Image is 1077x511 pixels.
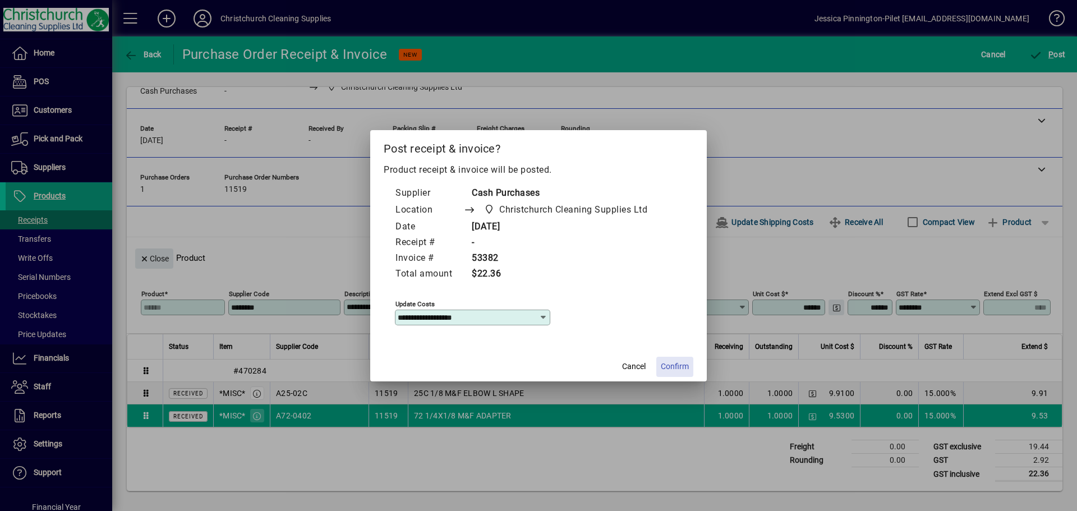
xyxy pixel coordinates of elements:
td: Date [395,219,463,235]
button: Confirm [656,357,693,377]
td: [DATE] [463,219,669,235]
span: Cancel [622,361,646,372]
h2: Post receipt & invoice? [370,130,707,163]
span: Christchurch Cleaning Supplies Ltd [499,203,647,217]
td: $22.36 [463,266,669,282]
td: - [463,235,669,251]
span: Christchurch Cleaning Supplies Ltd [481,202,652,218]
button: Cancel [616,357,652,377]
mat-label: Update costs [395,300,435,307]
td: Invoice # [395,251,463,266]
td: Total amount [395,266,463,282]
p: Product receipt & invoice will be posted. [384,163,693,177]
span: Confirm [661,361,689,372]
td: Location [395,201,463,219]
td: Cash Purchases [463,186,669,201]
td: 53382 [463,251,669,266]
td: Receipt # [395,235,463,251]
td: Supplier [395,186,463,201]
